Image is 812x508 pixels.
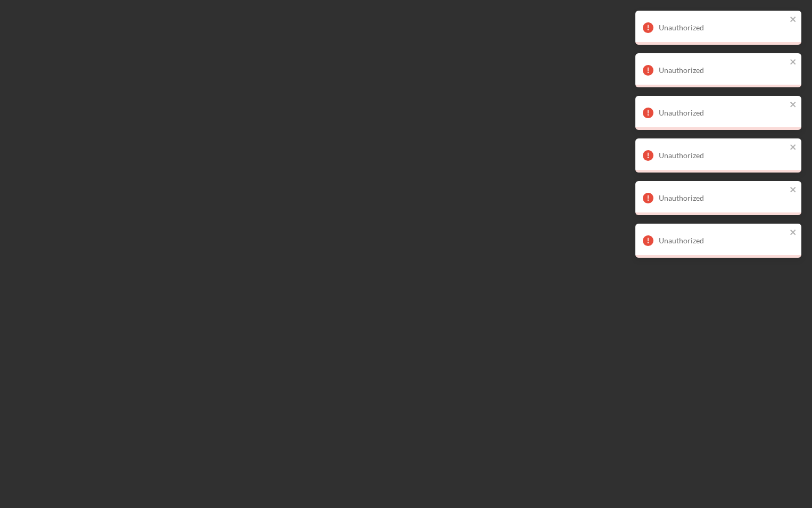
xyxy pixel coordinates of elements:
[659,109,786,117] div: Unauthorized
[790,100,797,110] button: close
[659,151,786,160] div: Unauthorized
[659,66,786,75] div: Unauthorized
[790,228,797,238] button: close
[790,15,797,25] button: close
[659,236,786,245] div: Unauthorized
[790,143,797,153] button: close
[659,23,786,32] div: Unauthorized
[790,185,797,195] button: close
[790,58,797,68] button: close
[659,194,786,202] div: Unauthorized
